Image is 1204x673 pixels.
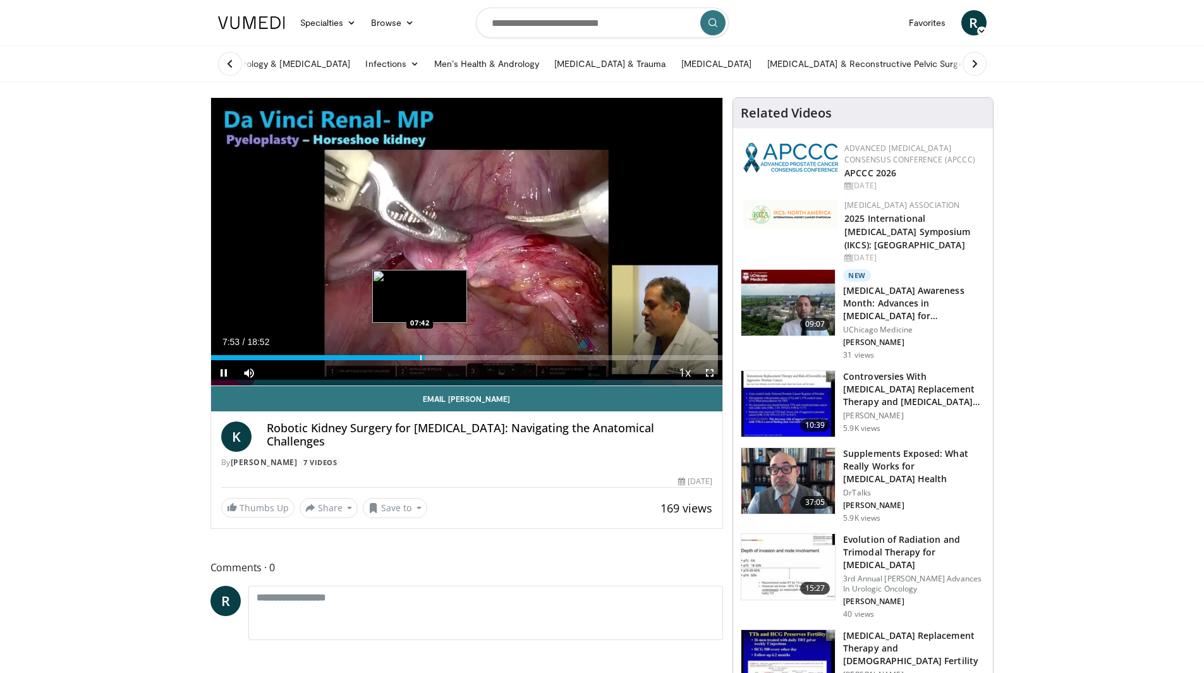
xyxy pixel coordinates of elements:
a: [PERSON_NAME] [231,457,298,468]
p: 40 views [843,609,874,619]
p: [PERSON_NAME] [843,597,985,607]
button: Mute [236,360,262,385]
a: Infections [358,51,427,76]
img: fca7e709-d275-4aeb-92d8-8ddafe93f2a6.png.150x105_q85_autocrop_double_scale_upscale_version-0.2.png [743,200,838,229]
img: 15ad4c9f-d4af-4b0e-8567-6cc673462317.150x105_q85_crop-smart_upscale.jpg [741,534,835,600]
h3: [MEDICAL_DATA] Replacement Therapy and [DEMOGRAPHIC_DATA] Fertility [843,629,985,667]
a: [MEDICAL_DATA] [674,51,760,76]
a: Thumbs Up [221,498,295,518]
span: / [243,337,245,347]
p: New [843,269,871,282]
a: 2025 International [MEDICAL_DATA] Symposium (IKCS): [GEOGRAPHIC_DATA] [844,212,970,251]
p: 3rd Annual [PERSON_NAME] Advances In Urologic Oncology [843,574,985,594]
a: 15:27 Evolution of Radiation and Trimodal Therapy for [MEDICAL_DATA] 3rd Annual [PERSON_NAME] Adv... [741,533,985,619]
a: [MEDICAL_DATA] Association [844,200,959,210]
a: Specialties [293,10,364,35]
p: [PERSON_NAME] [843,337,985,348]
h4: Robotic Kidney Surgery for [MEDICAL_DATA]: Navigating the Anatomical Challenges [267,421,713,449]
a: K [221,421,252,452]
button: Fullscreen [697,360,722,385]
a: Men’s Health & Andrology [427,51,547,76]
p: 31 views [843,350,874,360]
a: 37:05 Supplements Exposed: What Really Works for [MEDICAL_DATA] Health DrTalks [PERSON_NAME] 5.9K... [741,447,985,523]
span: 7:53 [222,337,240,347]
p: [PERSON_NAME] [843,500,985,511]
span: 09:07 [800,318,830,330]
h3: Supplements Exposed: What Really Works for [MEDICAL_DATA] Health [843,447,985,485]
div: Progress Bar [211,355,723,360]
a: Browse [363,10,422,35]
img: VuMedi Logo [218,16,285,29]
p: 5.9K views [843,513,880,523]
p: [PERSON_NAME] [843,411,985,421]
img: f1f023a9-a474-4de8-84b7-c55bc6abca14.150x105_q85_crop-smart_upscale.jpg [741,270,835,336]
a: Favorites [901,10,954,35]
h3: [MEDICAL_DATA] Awareness Month: Advances in [MEDICAL_DATA] for… [843,284,985,322]
a: 09:07 New [MEDICAL_DATA] Awareness Month: Advances in [MEDICAL_DATA] for… UChicago Medicine [PERS... [741,269,985,360]
a: R [961,10,987,35]
span: 37:05 [800,496,830,509]
h3: Evolution of Radiation and Trimodal Therapy for [MEDICAL_DATA] [843,533,985,571]
div: [DATE] [844,180,983,191]
div: [DATE] [678,476,712,487]
span: 15:27 [800,582,830,595]
a: R [210,586,241,616]
button: Playback Rate [672,360,697,385]
img: 92ba7c40-df22-45a2-8e3f-1ca017a3d5ba.png.150x105_q85_autocrop_double_scale_upscale_version-0.2.png [743,143,838,173]
button: Share [300,498,358,518]
input: Search topics, interventions [476,8,729,38]
button: Save to [363,498,427,518]
div: [DATE] [844,252,983,264]
h4: Related Videos [741,106,832,121]
h3: Controversies With [MEDICAL_DATA] Replacement Therapy and [MEDICAL_DATA] Can… [843,370,985,408]
video-js: Video Player [211,98,723,386]
a: Email [PERSON_NAME] [211,386,723,411]
a: 7 Videos [300,457,341,468]
a: [MEDICAL_DATA] & Trauma [547,51,674,76]
span: 18:52 [247,337,269,347]
p: UChicago Medicine [843,325,985,335]
span: Comments 0 [210,559,724,576]
p: 5.9K views [843,423,880,434]
img: image.jpeg [372,270,467,323]
span: 10:39 [800,419,830,432]
p: DrTalks [843,488,985,498]
a: 10:39 Controversies With [MEDICAL_DATA] Replacement Therapy and [MEDICAL_DATA] Can… [PERSON_NAME]... [741,370,985,437]
a: Endourology & [MEDICAL_DATA] [210,51,358,76]
span: 169 views [660,500,712,516]
img: 649d3fc0-5ee3-4147-b1a3-955a692e9799.150x105_q85_crop-smart_upscale.jpg [741,448,835,514]
button: Pause [211,360,236,385]
a: Advanced [MEDICAL_DATA] Consensus Conference (APCCC) [844,143,975,165]
div: By [221,457,713,468]
a: APCCC 2026 [844,167,896,179]
a: [MEDICAL_DATA] & Reconstructive Pelvic Surgery [760,51,979,76]
img: 418933e4-fe1c-4c2e-be56-3ce3ec8efa3b.150x105_q85_crop-smart_upscale.jpg [741,371,835,437]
